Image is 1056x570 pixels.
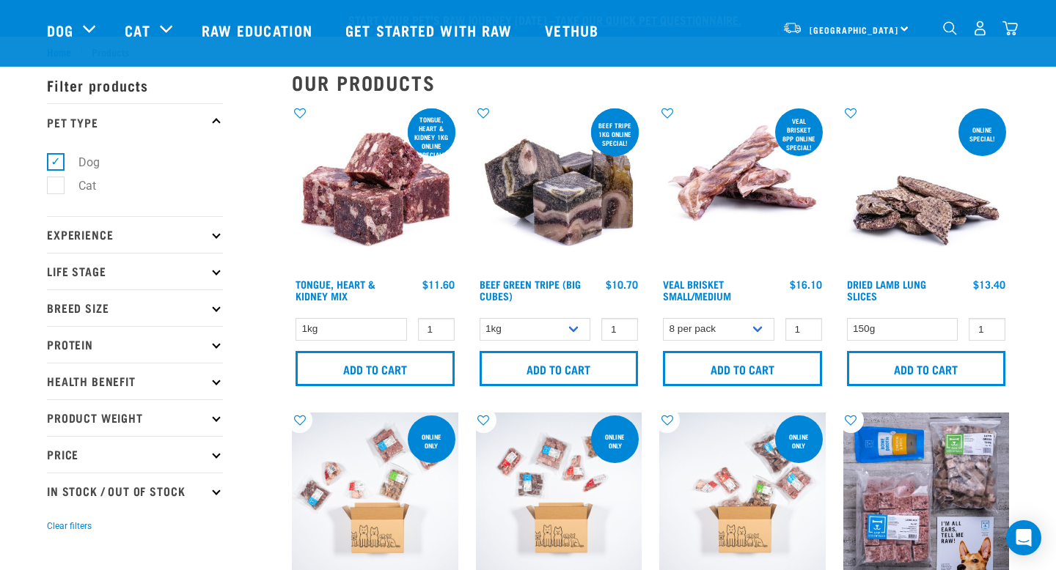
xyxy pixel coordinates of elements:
p: In Stock / Out Of Stock [47,473,223,509]
span: [GEOGRAPHIC_DATA] [810,27,898,32]
div: $13.40 [973,278,1005,290]
p: Price [47,436,223,473]
input: Add to cart [480,351,639,386]
div: Tongue, Heart & Kidney 1kg online special! [408,108,455,166]
input: 1 [601,318,638,341]
img: home-icon@2x.png [1002,21,1018,36]
label: Cat [55,177,102,195]
div: ONLINE SPECIAL! [958,119,1006,149]
label: Dog [55,153,106,171]
img: user.png [972,21,988,36]
p: Product Weight [47,399,223,436]
img: 1044 Green Tripe Beef [476,106,642,272]
a: Cat [125,19,150,41]
a: Dried Lamb Lung Slices [847,281,926,298]
p: Health Benefit [47,363,223,399]
p: Pet Type [47,103,223,140]
a: Get started with Raw [331,1,530,59]
p: Experience [47,216,223,253]
div: Online Only [775,426,823,456]
div: $10.70 [606,278,638,290]
input: Add to cart [847,351,1006,386]
div: $11.60 [422,278,455,290]
input: 1 [785,318,822,341]
a: Veal Brisket Small/Medium [663,281,731,298]
a: Dog [47,19,73,41]
input: 1 [418,318,455,341]
input: Add to cart [296,351,455,386]
div: Beef tripe 1kg online special! [591,114,639,154]
h2: Our Products [292,71,1009,94]
button: Clear filters [47,519,92,533]
p: Protein [47,326,223,363]
p: Filter products [47,67,223,103]
a: Tongue, Heart & Kidney Mix [296,281,375,298]
div: Online Only [591,426,639,456]
img: 1167 Tongue Heart Kidney Mix 01 [292,106,458,272]
img: home-icon-1@2x.png [943,21,957,35]
img: 1207 Veal Brisket 4pp 01 [659,106,826,272]
a: Beef Green Tripe (Big Cubes) [480,281,581,298]
p: Life Stage [47,253,223,289]
input: Add to cart [663,351,822,386]
div: Online Only [408,426,455,456]
a: Vethub [530,1,617,59]
img: van-moving.png [782,21,802,34]
p: Breed Size [47,289,223,326]
div: Open Intercom Messenger [1006,520,1041,555]
a: Raw Education [187,1,331,59]
div: $16.10 [790,278,822,290]
input: 1 [969,318,1005,341]
img: 1303 Lamb Lung Slices 01 [843,106,1010,272]
div: Veal Brisket 8pp online special! [775,110,823,158]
